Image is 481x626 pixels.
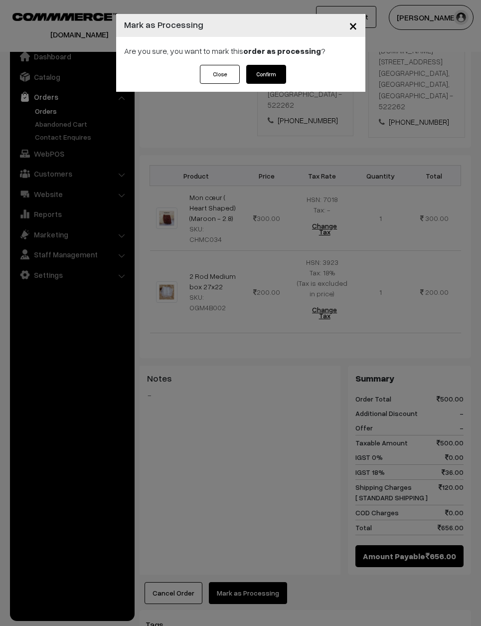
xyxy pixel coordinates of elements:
button: Confirm [246,65,286,84]
button: Close [200,65,240,84]
div: Are you sure, you want to mark this ? [116,37,365,65]
strong: order as processing [243,46,321,56]
h4: Mark as Processing [124,18,203,31]
span: × [349,16,357,34]
button: Close [341,10,365,41]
